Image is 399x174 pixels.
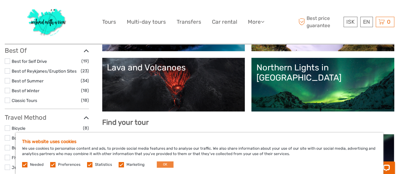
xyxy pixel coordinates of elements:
a: Best of Reykjanes/Eruption Sites [12,69,77,74]
a: Transfers [177,17,201,27]
span: (19) [81,57,89,65]
a: Bus [12,145,19,150]
span: (34) [81,77,89,84]
span: (18) [81,97,89,104]
div: Lava and Volcanoes [107,63,240,73]
span: Best price guarantee [297,15,342,29]
span: ISK [346,19,355,25]
label: Needed [30,162,44,167]
img: 1077-ca632067-b948-436b-9c7a-efe9894e108b_logo_big.jpg [24,5,70,39]
a: Tours [102,17,116,27]
div: EN [360,17,373,27]
a: Northern Lights in [GEOGRAPHIC_DATA] [256,63,390,107]
label: Preferences [58,162,80,167]
a: Flying [12,155,23,160]
a: Bicycle [12,126,26,131]
a: Multi-day tours [127,17,166,27]
span: 0 [386,19,391,25]
a: Best for Self Drive [12,59,47,64]
label: Marketing [126,162,144,167]
span: (18) [81,87,89,94]
div: We use cookies to personalise content and ads, to provide social media features and to analyse ou... [16,133,383,174]
button: OK [157,161,173,168]
a: Jeep / 4x4 [12,165,33,170]
span: (8) [83,124,89,132]
a: More [248,17,264,27]
p: Chat now [9,11,71,16]
span: (23) [81,67,89,75]
a: Car rental [212,17,237,27]
button: Open LiveChat chat widget [73,10,80,17]
a: Best of Summer [12,78,44,83]
b: Find your tour [102,118,149,127]
a: Classic Tours [12,98,37,103]
label: Statistics [95,162,112,167]
a: Boat [12,135,21,141]
a: Best of Winter [12,88,39,93]
h5: This website uses cookies [22,139,377,144]
div: Northern Lights in [GEOGRAPHIC_DATA] [256,63,390,83]
h3: Best Of [5,47,89,54]
a: Lava and Volcanoes [107,63,240,107]
h3: Travel Method [5,114,89,121]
